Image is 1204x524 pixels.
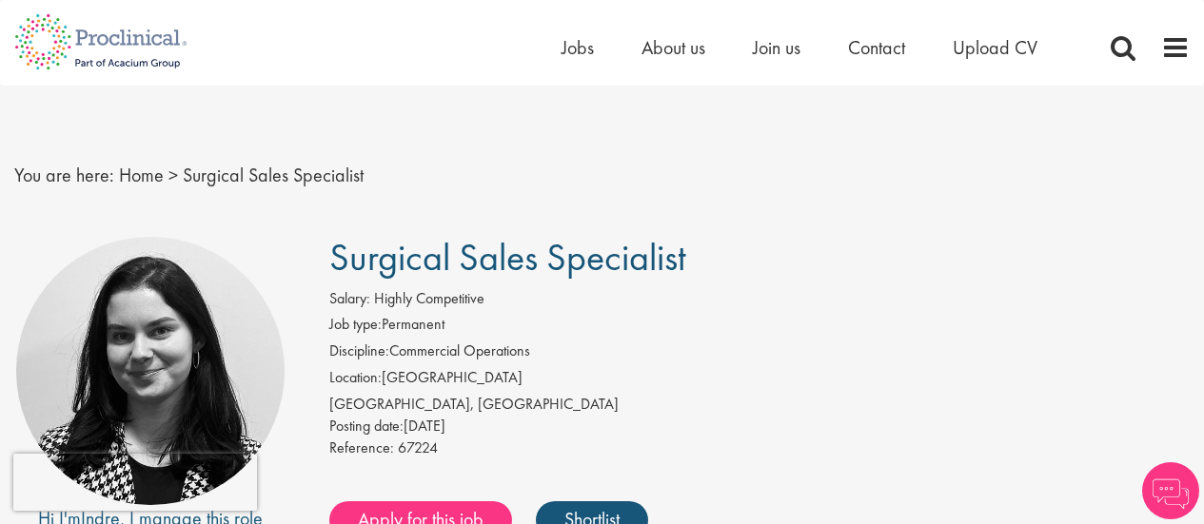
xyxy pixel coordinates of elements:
[329,340,389,362] label: Discipline:
[329,394,1190,416] div: [GEOGRAPHIC_DATA], [GEOGRAPHIC_DATA]
[16,237,285,505] img: imeage of recruiter Indre Stankeviciute
[398,437,438,457] span: 67224
[329,314,1190,340] li: Permanent
[329,416,1190,437] div: [DATE]
[329,367,1190,394] li: [GEOGRAPHIC_DATA]
[1142,462,1199,519] img: Chatbot
[753,35,800,60] a: Join us
[14,163,114,187] span: You are here:
[119,163,164,187] a: breadcrumb link
[168,163,178,187] span: >
[329,437,394,459] label: Reference:
[329,314,382,336] label: Job type:
[329,367,382,389] label: Location:
[562,35,594,60] a: Jobs
[953,35,1037,60] a: Upload CV
[13,454,257,511] iframe: reCAPTCHA
[329,340,1190,367] li: Commercial Operations
[329,233,686,281] span: Surgical Sales Specialist
[374,288,484,308] span: Highly Competitive
[848,35,905,60] a: Contact
[641,35,705,60] a: About us
[329,416,404,436] span: Posting date:
[183,163,364,187] span: Surgical Sales Specialist
[329,288,370,310] label: Salary:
